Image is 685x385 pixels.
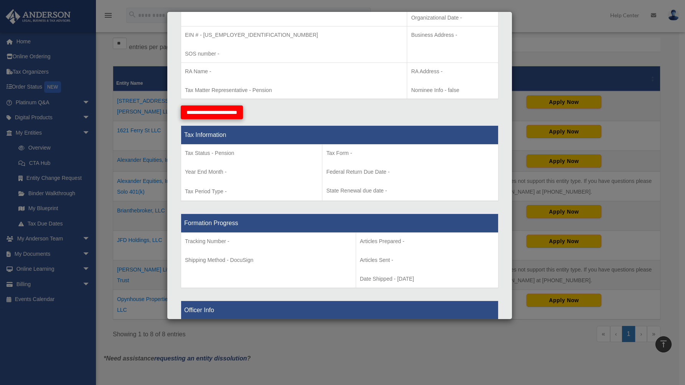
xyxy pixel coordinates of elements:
p: SOS number - [185,49,403,59]
p: Tax Matter Representative - Pension [185,86,403,95]
p: Articles Prepared - [360,237,494,246]
p: EIN # - [US_EMPLOYER_IDENTIFICATION_NUMBER] [185,30,403,40]
p: Tracking Number - [185,237,352,246]
p: RA Address - [411,67,494,76]
p: Tax Status - Pension [185,148,318,158]
p: Organizational Date - [411,13,494,23]
p: Business Address - [411,30,494,40]
p: Nominee Info - false [411,86,494,95]
p: State Renewal due date - [326,186,494,196]
p: Date Shipped - [DATE] [360,274,494,284]
th: Tax Information [181,126,498,145]
p: Federal Return Due Date - [326,167,494,177]
p: RA Name - [185,67,403,76]
p: Year End Month - [185,167,318,177]
th: Officer Info [181,301,498,319]
th: Formation Progress [181,214,498,233]
p: Shipping Method - DocuSign [185,255,352,265]
p: Tax Form - [326,148,494,158]
p: Articles Sent - [360,255,494,265]
td: Tax Period Type - [181,145,322,201]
